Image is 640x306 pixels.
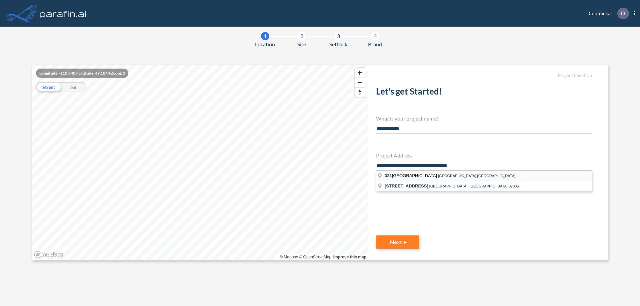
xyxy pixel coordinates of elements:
a: Mapbox [280,255,298,259]
a: OpenStreetMap [299,255,331,259]
button: Zoom in [355,68,365,78]
span: Location [255,40,275,48]
button: Reset bearing to north [355,87,365,97]
h4: What is your project name? [376,115,592,122]
h5: Project Location [376,73,592,78]
span: [GEOGRAPHIC_DATA],[GEOGRAPHIC_DATA] [438,174,515,178]
div: 1 [261,32,269,40]
img: logo [38,7,88,20]
span: Site [297,40,306,48]
span: [STREET_ADDRESS] [385,183,428,188]
div: Sat [61,82,86,92]
div: 3 [334,32,343,40]
div: Longitude: -110.8407 Latitude: 49.1044 Zoom: 2 [36,69,128,78]
div: Dinamicka [576,8,635,19]
div: Street [36,82,61,92]
span: Brand [368,40,382,48]
a: Improve this map [333,255,366,259]
span: [GEOGRAPHIC_DATA], [GEOGRAPHIC_DATA],07885 [429,184,519,188]
h4: Project Address [376,152,592,158]
span: 321 [385,173,392,178]
span: Reset bearing to north [355,88,365,97]
div: 2 [298,32,306,40]
canvas: Map [32,65,368,260]
span: Setback [329,40,347,48]
span: [GEOGRAPHIC_DATA] [385,173,438,178]
button: Zoom out [355,78,365,87]
p: D [621,10,625,16]
h2: Let's get Started! [376,86,592,99]
a: Mapbox homepage [34,251,63,258]
div: 4 [371,32,379,40]
button: Next [376,235,419,249]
